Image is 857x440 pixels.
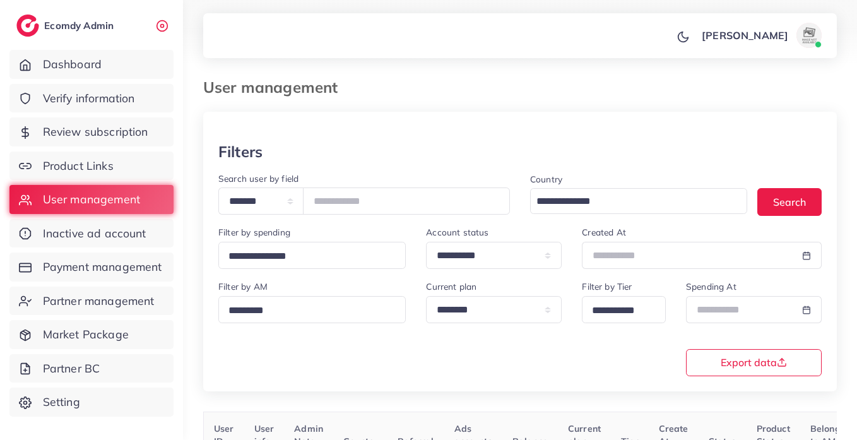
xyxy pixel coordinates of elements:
[43,56,102,73] span: Dashboard
[218,143,263,161] h3: Filters
[218,280,268,293] label: Filter by AM
[43,360,100,377] span: Partner BC
[686,349,822,376] button: Export data
[721,357,787,367] span: Export data
[43,124,148,140] span: Review subscription
[9,50,174,79] a: Dashboard
[9,388,174,417] a: Setting
[686,280,736,293] label: Spending At
[224,247,389,266] input: Search for option
[9,152,174,181] a: Product Links
[530,173,562,186] label: Country
[43,394,80,410] span: Setting
[582,296,666,323] div: Search for option
[43,90,135,107] span: Verify information
[582,226,626,239] label: Created At
[532,192,731,211] input: Search for option
[9,185,174,214] a: User management
[218,242,406,269] div: Search for option
[588,301,649,321] input: Search for option
[702,28,788,43] p: [PERSON_NAME]
[16,15,39,37] img: logo
[796,23,822,48] img: avatar
[218,172,298,185] label: Search user by field
[43,225,146,242] span: Inactive ad account
[9,320,174,349] a: Market Package
[218,226,290,239] label: Filter by spending
[9,84,174,113] a: Verify information
[43,259,162,275] span: Payment management
[218,296,406,323] div: Search for option
[43,191,140,208] span: User management
[43,326,129,343] span: Market Package
[203,78,348,97] h3: User management
[44,20,117,32] h2: Ecomdy Admin
[582,280,632,293] label: Filter by Tier
[426,280,476,293] label: Current plan
[43,158,114,174] span: Product Links
[43,293,155,309] span: Partner management
[16,15,117,37] a: logoEcomdy Admin
[224,301,389,321] input: Search for option
[9,253,174,282] a: Payment management
[757,188,822,215] button: Search
[9,117,174,146] a: Review subscription
[695,23,827,48] a: [PERSON_NAME]avatar
[9,219,174,248] a: Inactive ad account
[9,354,174,383] a: Partner BC
[530,188,747,214] div: Search for option
[426,226,488,239] label: Account status
[9,287,174,316] a: Partner management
